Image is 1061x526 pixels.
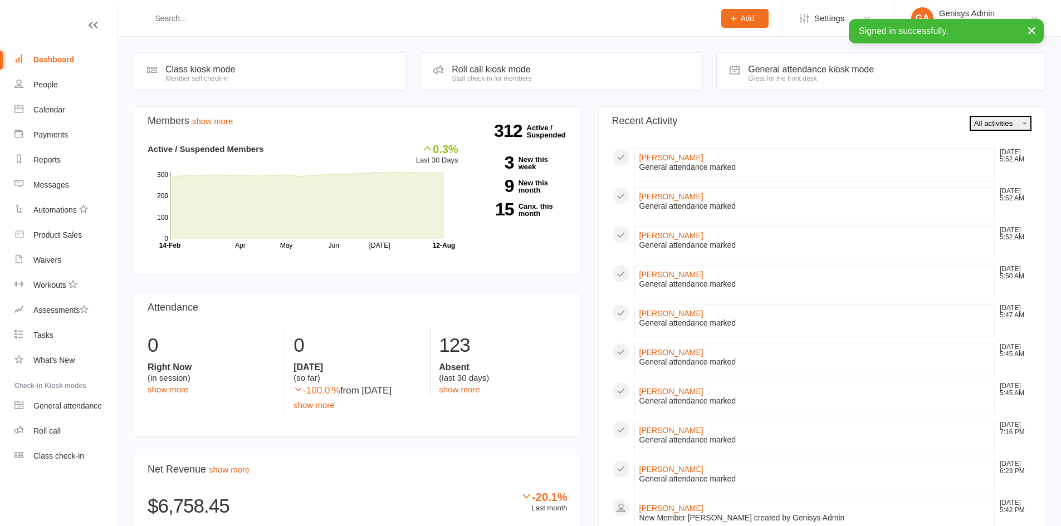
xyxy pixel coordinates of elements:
[294,362,422,372] strong: [DATE]
[13,11,41,39] a: Clubworx
[939,18,995,28] div: Genisys Gym
[14,223,118,248] a: Product Sales
[33,230,81,239] div: Product Sales
[1022,19,1042,43] button: ×
[994,499,1031,514] time: [DATE] 5:42 PM
[639,474,990,484] div: General attendance marked
[14,47,118,72] a: Dashboard
[494,122,527,139] strong: 312
[945,116,1031,135] button: All activities
[33,281,67,289] div: Workouts
[439,362,567,383] div: (last 30 days)
[639,396,990,406] div: General attendance marked
[33,401,101,410] div: General attendance
[14,198,118,223] a: Automations
[33,205,79,214] div: Automations
[417,142,458,155] div: 0.3%
[814,6,845,31] span: Settings
[639,163,990,172] div: General attendance marked
[148,144,258,154] strong: Active / Suspended Members
[294,328,422,362] div: 0
[294,385,339,396] span: -100.0 %
[639,270,699,279] a: [PERSON_NAME]
[639,240,990,250] div: General attendance marked
[33,105,65,114] div: Calendar
[33,255,61,264] div: Waivers
[14,394,118,419] a: General attendance kiosk mode
[994,304,1031,319] time: [DATE] 5:47 AM
[33,55,72,64] div: Dashboard
[639,318,990,328] div: General attendance marked
[148,362,276,383] div: (in session)
[14,323,118,348] a: Tasks
[639,348,699,357] a: [PERSON_NAME]
[33,80,57,89] div: People
[148,302,568,313] h3: Attendance
[14,122,118,148] a: Payments
[475,172,568,186] a: 9New this month
[994,382,1031,397] time: [DATE] 5:45 AM
[994,421,1031,436] time: [DATE] 7:16 PM
[994,227,1031,241] time: [DATE] 5:52 AM
[639,279,990,289] div: General attendance marked
[750,64,873,75] div: General attendance kiosk mode
[639,504,699,513] a: [PERSON_NAME]
[639,465,699,474] a: [PERSON_NAME]
[939,8,995,18] div: Genisys Admin
[148,328,276,362] div: 0
[439,362,567,372] strong: Absent
[994,460,1031,475] time: [DATE] 6:23 PM
[14,419,118,444] a: Roll call
[452,75,532,82] div: Staff check-in for members
[522,490,568,503] div: -20.1%
[148,362,276,372] strong: Right Now
[475,170,514,187] strong: 9
[148,464,568,475] h3: Net Revenue
[33,331,53,340] div: Tasks
[439,328,567,362] div: 123
[33,451,82,460] div: Class check-in
[14,97,118,122] a: Calendar
[859,26,950,37] span: Signed in successfully.
[14,72,118,97] a: People
[193,117,235,127] a: show more
[148,385,189,395] a: show more
[148,116,568,127] h3: Members
[475,195,568,210] a: 15Canx. this month
[639,192,699,201] a: [PERSON_NAME]
[911,7,933,30] div: GA
[33,130,69,139] div: Payments
[639,426,699,435] a: [PERSON_NAME]
[294,400,335,410] a: show more
[439,385,481,395] a: show more
[33,306,89,314] div: Assessments
[33,155,61,164] div: Reports
[452,64,532,75] div: Roll call kiosk mode
[741,14,755,23] span: Add
[522,490,568,514] div: Last month
[639,153,699,162] a: [PERSON_NAME]
[994,266,1031,280] time: [DATE] 5:50 AM
[14,298,118,323] a: Assessments
[527,116,576,147] a: 312Active / Suspended
[639,357,990,367] div: General attendance marked
[750,75,873,82] div: Great for the front desk
[14,173,118,198] a: Messages
[417,142,458,166] div: Last 30 Days
[639,435,990,445] div: General attendance marked
[721,9,769,28] button: Add
[33,356,74,365] div: What's New
[994,343,1031,358] time: [DATE] 5:45 AM
[639,201,990,211] div: General attendance marked
[994,149,1031,163] time: [DATE] 5:52 AM
[33,180,69,189] div: Messages
[639,231,699,240] a: [PERSON_NAME]
[14,348,118,373] a: What's New
[14,273,118,298] a: Workouts
[475,154,514,171] strong: 3
[294,383,422,398] div: from [DATE]
[475,194,514,210] strong: 15
[14,148,118,173] a: Reports
[294,362,422,383] div: (so far)
[165,75,234,82] div: Member self check-in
